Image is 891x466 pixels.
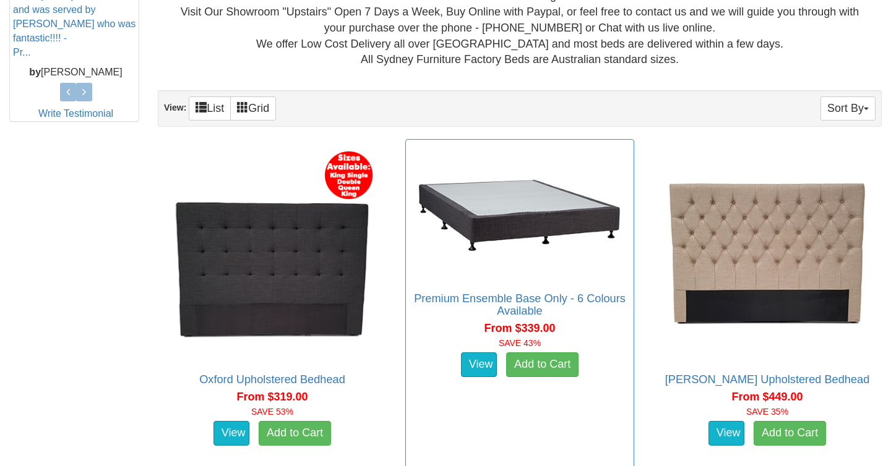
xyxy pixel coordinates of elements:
font: SAVE 35% [746,407,788,417]
a: View [708,421,744,446]
img: Oxford Upholstered Bedhead [165,146,380,361]
a: Add to Cart [754,421,826,446]
a: Premium Ensemble Base Only - 6 Colours Available [414,292,626,317]
strong: View: [164,103,186,112]
a: View [213,421,249,446]
button: Sort By [820,96,876,121]
img: Premium Ensemble Base Only - 6 Colours Available [412,146,627,280]
p: [PERSON_NAME] [13,66,139,80]
span: From $339.00 [484,322,555,334]
font: SAVE 43% [499,338,541,348]
a: [PERSON_NAME] Upholstered Bedhead [665,373,870,386]
a: Add to Cart [259,421,331,446]
a: Grid [230,96,276,121]
span: From $449.00 [731,391,803,403]
a: Add to Cart [506,352,579,377]
a: List [189,96,231,121]
span: From $319.00 [236,391,308,403]
b: by [29,67,41,78]
a: Oxford Upholstered Bedhead [199,373,345,386]
a: View [461,352,497,377]
a: Write Testimonial [38,108,113,119]
img: Florence Upholstered Bedhead [660,146,875,361]
font: SAVE 53% [251,407,293,417]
